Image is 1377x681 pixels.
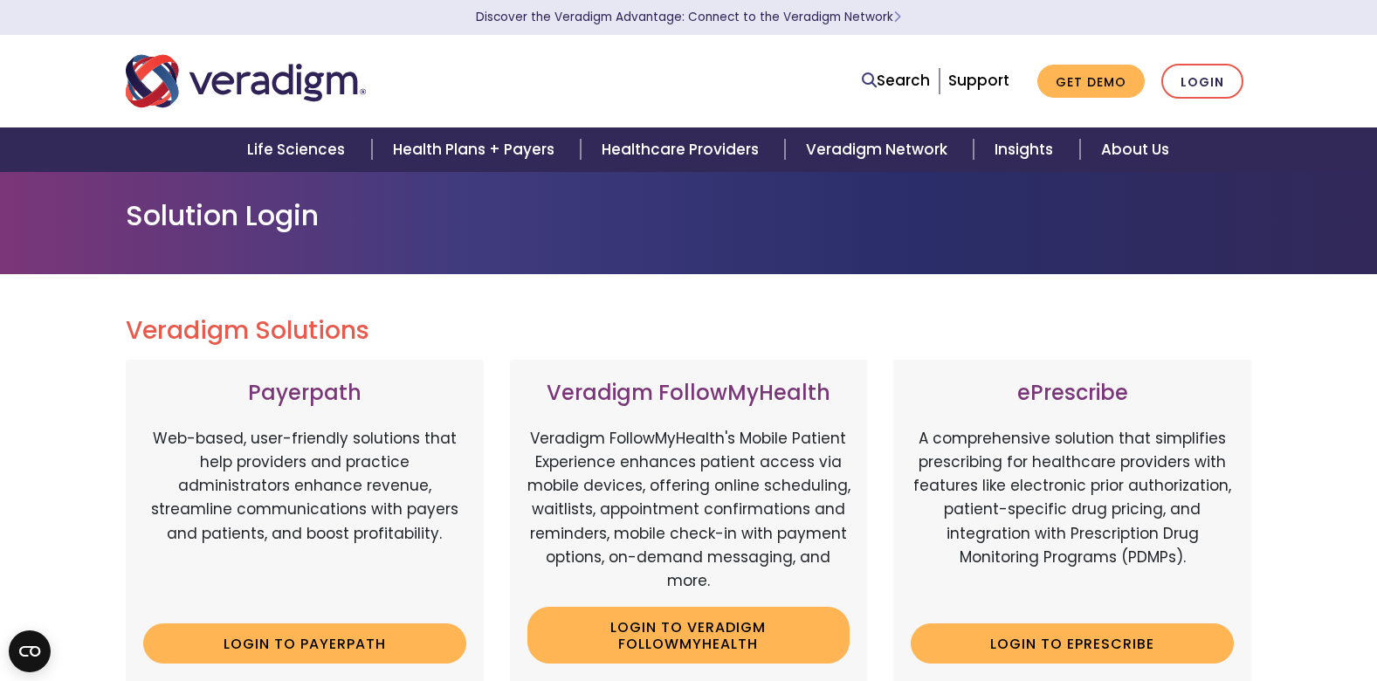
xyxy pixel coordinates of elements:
a: Get Demo [1037,65,1145,99]
a: Health Plans + Payers [372,127,581,172]
p: A comprehensive solution that simplifies prescribing for healthcare providers with features like ... [911,427,1234,610]
p: Veradigm FollowMyHealth's Mobile Patient Experience enhances patient access via mobile devices, o... [527,427,850,593]
img: Veradigm logo [126,52,366,110]
h3: Payerpath [143,381,466,406]
a: Life Sciences [226,127,371,172]
h1: Solution Login [126,199,1252,232]
a: Login to Veradigm FollowMyHealth [527,607,850,664]
h3: ePrescribe [911,381,1234,406]
a: Veradigm Network [785,127,974,172]
a: Healthcare Providers [581,127,785,172]
h2: Veradigm Solutions [126,316,1252,346]
a: Discover the Veradigm Advantage: Connect to the Veradigm NetworkLearn More [476,9,901,25]
a: Support [948,70,1009,91]
a: About Us [1080,127,1190,172]
a: Login to Payerpath [143,623,466,664]
a: Insights [974,127,1079,172]
button: Open CMP widget [9,630,51,672]
a: Login [1161,64,1243,100]
span: Learn More [893,9,901,25]
a: Login to ePrescribe [911,623,1234,664]
p: Web-based, user-friendly solutions that help providers and practice administrators enhance revenu... [143,427,466,610]
a: Search [862,69,930,93]
h3: Veradigm FollowMyHealth [527,381,850,406]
